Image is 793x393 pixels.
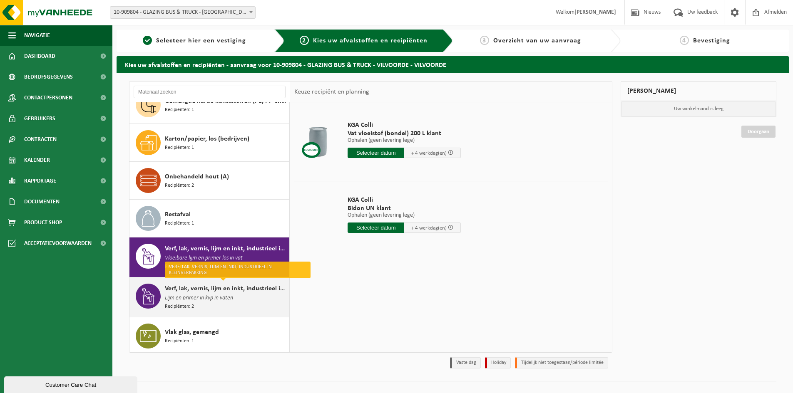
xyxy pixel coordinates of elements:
[411,225,447,231] span: + 4 werkdag(en)
[129,124,290,162] button: Karton/papier, los (bedrijven) Recipiënten: 1
[411,151,447,156] span: + 4 werkdag(en)
[129,317,290,355] button: Vlak glas, gemengd Recipiënten: 1
[165,327,219,337] span: Vlak glas, gemengd
[348,204,461,213] span: Bidon UN klant
[110,6,256,19] span: 10-909804 - GLAZING BUS & TRUCK - VILVOORDE - VILVOORDE
[313,37,428,44] span: Kies uw afvalstoffen en recipiënten
[165,244,287,254] span: Verf, lak, vernis, lijm en inkt, industrieel in IBC
[143,36,152,45] span: 1
[348,129,461,138] span: Vat vloeistof (bondel) 200 L klant
[24,129,57,150] span: Contracten
[24,25,50,46] span: Navigatie
[24,191,60,212] span: Documenten
[621,81,776,101] div: [PERSON_NAME]
[129,162,290,200] button: Onbehandeld hout (A) Recipiënten: 2
[110,7,255,18] span: 10-909804 - GLAZING BUS & TRUCK - VILVOORDE - VILVOORDE
[4,375,139,393] iframe: chat widget
[348,121,461,129] span: KGA Colli
[680,36,689,45] span: 4
[24,233,92,254] span: Acceptatievoorwaarden
[165,106,194,114] span: Recipiënten: 1
[480,36,489,45] span: 3
[165,263,194,271] span: Recipiënten: 2
[129,86,290,124] button: Gemengde harde kunststoffen (PE, PP en PVC), recycleerbaar (industrieel) Recipiënten: 1
[165,210,191,220] span: Restafval
[165,134,249,144] span: Karton/papier, los (bedrijven)
[693,37,730,44] span: Bevestiging
[165,144,194,152] span: Recipiënten: 1
[156,37,246,44] span: Selecteer hier een vestiging
[24,87,72,108] span: Contactpersonen
[165,172,229,182] span: Onbehandeld hout (A)
[300,36,309,45] span: 2
[129,200,290,237] button: Restafval Recipiënten: 1
[621,101,776,117] p: Uw winkelmand is leeg
[165,254,243,263] span: Vloeibare lijm en primer los in vat
[117,56,789,72] h2: Kies uw afvalstoffen en recipiënten - aanvraag voor 10-909804 - GLAZING BUS & TRUCK - VILVOORDE -...
[134,86,286,98] input: Materiaal zoeken
[450,357,481,368] li: Vaste dag
[129,237,290,277] button: Verf, lak, vernis, lijm en inkt, industrieel in IBC Vloeibare lijm en primer los in vat Recipiënt...
[348,148,404,158] input: Selecteer datum
[24,46,55,67] span: Dashboard
[165,220,194,227] span: Recipiënten: 1
[515,357,608,368] li: Tijdelijk niet toegestaan/période limitée
[24,67,73,87] span: Bedrijfsgegevens
[121,36,268,46] a: 1Selecteer hier een vestiging
[348,196,461,204] span: KGA Colli
[165,284,287,294] span: Verf, lak, vernis, lijm en inkt, industrieel in kleinverpakking
[24,212,62,233] span: Product Shop
[24,108,55,129] span: Gebruikers
[348,138,461,143] p: Ophalen (geen levering lege)
[493,37,581,44] span: Overzicht van uw aanvraag
[741,126,776,138] a: Doorgaan
[485,357,511,368] li: Holiday
[165,303,194,311] span: Recipiënten: 2
[24,150,50,171] span: Kalender
[129,277,290,317] button: Verf, lak, vernis, lijm en inkt, industrieel in kleinverpakking Lijm en primer in kvp in vaten Re...
[165,294,233,303] span: Lijm en primer in kvp in vaten
[165,182,194,190] span: Recipiënten: 2
[290,82,373,102] div: Keuze recipiënt en planning
[165,337,194,345] span: Recipiënten: 1
[574,9,616,15] strong: [PERSON_NAME]
[348,213,461,218] p: Ophalen (geen levering lege)
[24,171,56,191] span: Rapportage
[348,222,404,233] input: Selecteer datum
